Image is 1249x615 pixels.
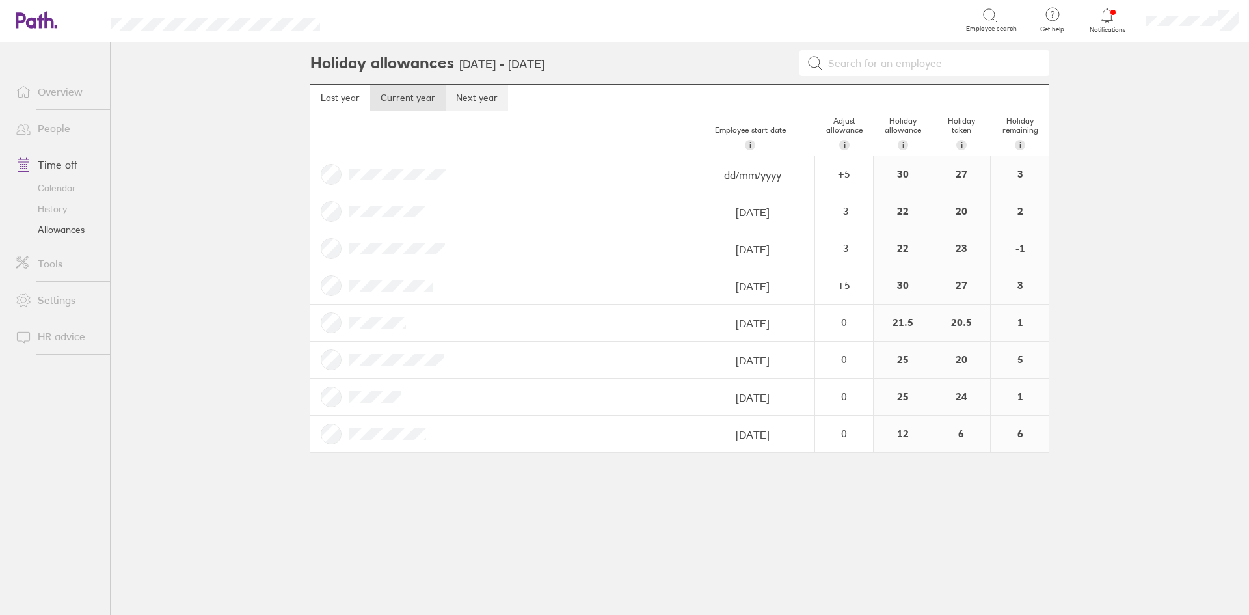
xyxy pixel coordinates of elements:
[5,198,110,219] a: History
[874,416,932,452] div: 12
[1086,7,1129,34] a: Notifications
[5,79,110,105] a: Overview
[816,242,872,254] div: -3
[932,416,990,452] div: 6
[459,58,544,72] h3: [DATE] - [DATE]
[446,85,508,111] a: Next year
[5,323,110,349] a: HR advice
[816,168,872,180] div: + 5
[355,14,388,25] div: Search
[874,111,932,156] div: Holiday allowance
[749,140,751,150] span: i
[691,157,814,193] input: dd/mm/yyyy
[961,140,963,150] span: i
[932,111,991,156] div: Holiday taken
[691,268,814,305] input: dd/mm/yyyy
[874,267,932,304] div: 30
[816,279,872,291] div: + 5
[815,111,874,156] div: Adjust allowance
[874,230,932,267] div: 22
[932,156,990,193] div: 27
[691,379,814,416] input: dd/mm/yyyy
[1086,26,1129,34] span: Notifications
[691,194,814,230] input: dd/mm/yyyy
[816,390,872,402] div: 0
[5,115,110,141] a: People
[874,342,932,378] div: 25
[991,416,1049,452] div: 6
[370,85,446,111] a: Current year
[874,305,932,341] div: 21.5
[874,156,932,193] div: 30
[1031,25,1073,33] span: Get help
[991,379,1049,415] div: 1
[823,51,1041,75] input: Search for an employee
[816,428,872,439] div: 0
[991,156,1049,193] div: 3
[991,230,1049,267] div: -1
[5,178,110,198] a: Calendar
[691,231,814,267] input: dd/mm/yyyy
[691,417,814,453] input: dd/mm/yyyy
[5,287,110,313] a: Settings
[816,205,872,217] div: -3
[310,85,370,111] a: Last year
[932,305,990,341] div: 20.5
[991,267,1049,304] div: 3
[5,251,110,277] a: Tools
[5,219,110,240] a: Allowances
[932,342,990,378] div: 20
[874,193,932,230] div: 22
[874,379,932,415] div: 25
[5,152,110,178] a: Time off
[966,25,1017,33] span: Employee search
[844,140,846,150] span: i
[932,230,990,267] div: 23
[991,111,1049,156] div: Holiday remaining
[691,305,814,342] input: dd/mm/yyyy
[816,316,872,328] div: 0
[991,305,1049,341] div: 1
[991,342,1049,378] div: 5
[902,140,904,150] span: i
[932,379,990,415] div: 24
[816,353,872,365] div: 0
[310,42,454,84] h2: Holiday allowances
[691,342,814,379] input: dd/mm/yyyy
[932,267,990,304] div: 27
[685,120,815,156] div: Employee start date
[1019,140,1021,150] span: i
[932,193,990,230] div: 20
[991,193,1049,230] div: 2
